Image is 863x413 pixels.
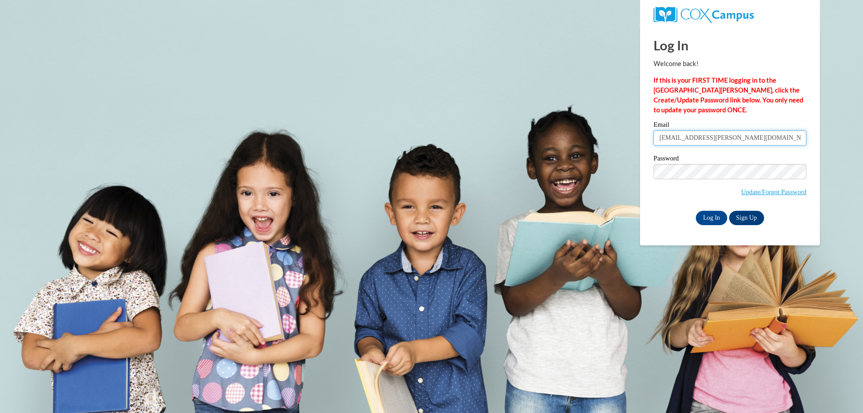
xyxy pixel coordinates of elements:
label: Email [654,121,806,130]
h1: Log In [654,36,806,54]
label: Password [654,155,806,164]
img: COX Campus [654,7,754,23]
strong: If this is your FIRST TIME logging in to the [GEOGRAPHIC_DATA][PERSON_NAME], click the Create/Upd... [654,76,803,114]
input: Log In [696,211,727,225]
a: Update/Forgot Password [741,188,806,195]
a: Sign Up [729,211,764,225]
p: Welcome back! [654,59,806,69]
a: COX Campus [654,10,754,18]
